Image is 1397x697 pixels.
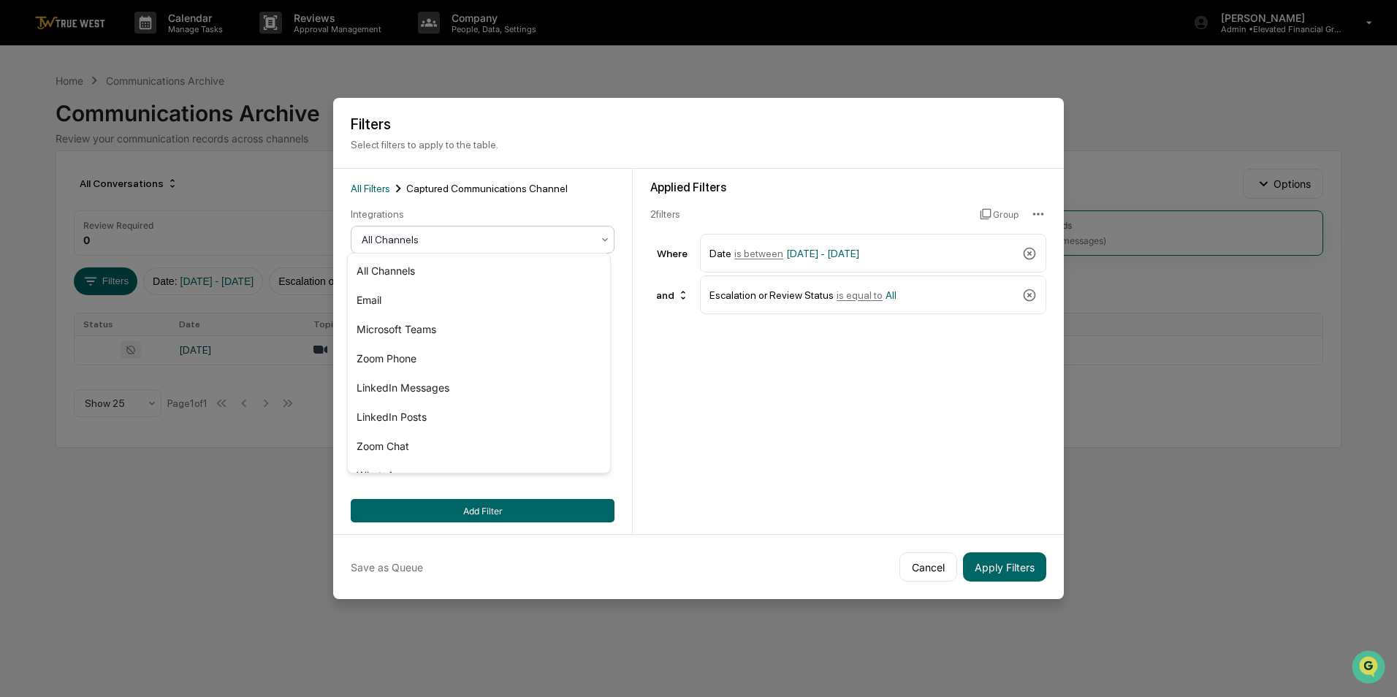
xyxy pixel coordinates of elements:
[351,139,1046,151] p: Select filters to apply to the table.
[351,183,390,194] span: All Filters
[348,286,610,315] div: Email
[121,184,181,199] span: Attestations
[348,344,610,373] div: Zoom Phone
[980,202,1019,226] button: Group
[348,403,610,432] div: LinkedIn Posts
[963,552,1046,582] button: Apply Filters
[145,248,177,259] span: Pylon
[650,283,695,307] div: and
[351,552,423,582] button: Save as Queue
[1350,649,1390,688] iframe: Open customer support
[650,248,694,259] div: Where
[899,552,957,582] button: Cancel
[650,180,1046,194] div: Applied Filters
[29,212,92,226] span: Data Lookup
[50,112,240,126] div: Start new chat
[29,184,94,199] span: Preclearance
[106,186,118,197] div: 🗄️
[406,183,568,194] span: Captured Communications Channel
[886,289,897,301] span: All
[709,240,1016,266] div: Date
[348,432,610,461] div: Zoom Chat
[100,178,187,205] a: 🗄️Attestations
[837,289,883,301] span: is equal to
[15,112,41,138] img: 1746055101610-c473b297-6a78-478c-a979-82029cc54cd1
[709,282,1016,308] div: Escalation or Review Status
[348,461,610,490] div: WhatsApp
[15,31,266,54] p: How can we help?
[348,315,610,344] div: Microsoft Teams
[9,206,98,232] a: 🔎Data Lookup
[15,186,26,197] div: 🖐️
[15,213,26,225] div: 🔎
[348,373,610,403] div: LinkedIn Messages
[9,178,100,205] a: 🖐️Preclearance
[650,208,968,220] div: 2 filter s
[351,208,614,220] div: Integrations
[348,256,610,286] div: All Channels
[734,248,783,259] span: is between
[351,499,614,522] button: Add Filter
[50,126,185,138] div: We're available if you need us!
[248,116,266,134] button: Start new chat
[103,247,177,259] a: Powered byPylon
[351,115,1046,133] h2: Filters
[786,248,859,259] span: [DATE] - [DATE]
